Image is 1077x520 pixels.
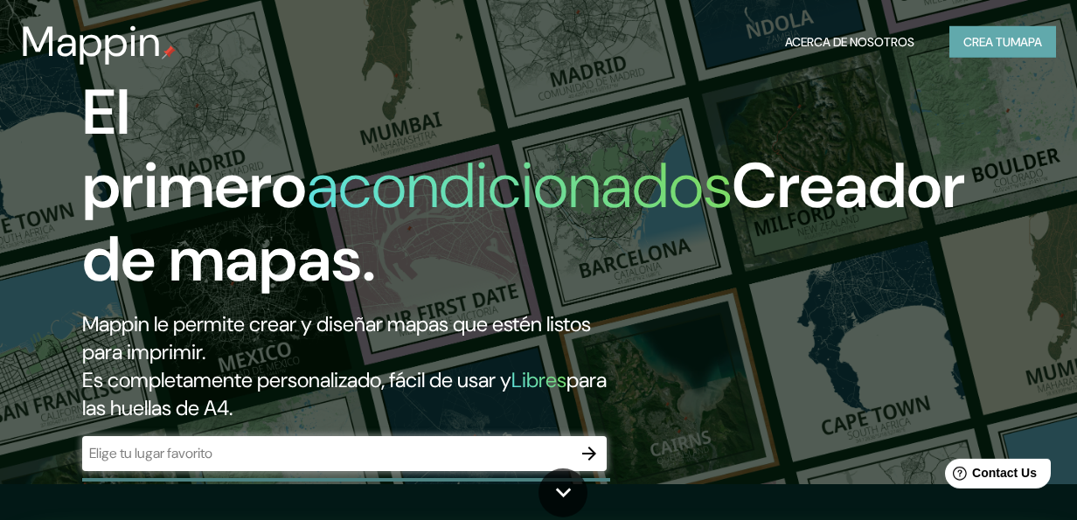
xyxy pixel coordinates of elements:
iframe: Help widget launcher [921,452,1058,501]
h3: Mappin [21,17,162,66]
img: mapapin-pin [162,45,176,59]
button: Crea tuMapa [949,26,1056,59]
h2: Mappin le permite crear y diseñar mapas que estén listos para imprimir. Es completamente personal... [82,310,621,422]
h5: Libres [511,366,566,393]
h1: El primero Creador de mapas. [82,76,965,310]
button: Acerca de Nosotros [778,26,921,59]
h1: acondicionados [307,145,732,226]
input: Elige tu lugar favorito [82,443,572,463]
